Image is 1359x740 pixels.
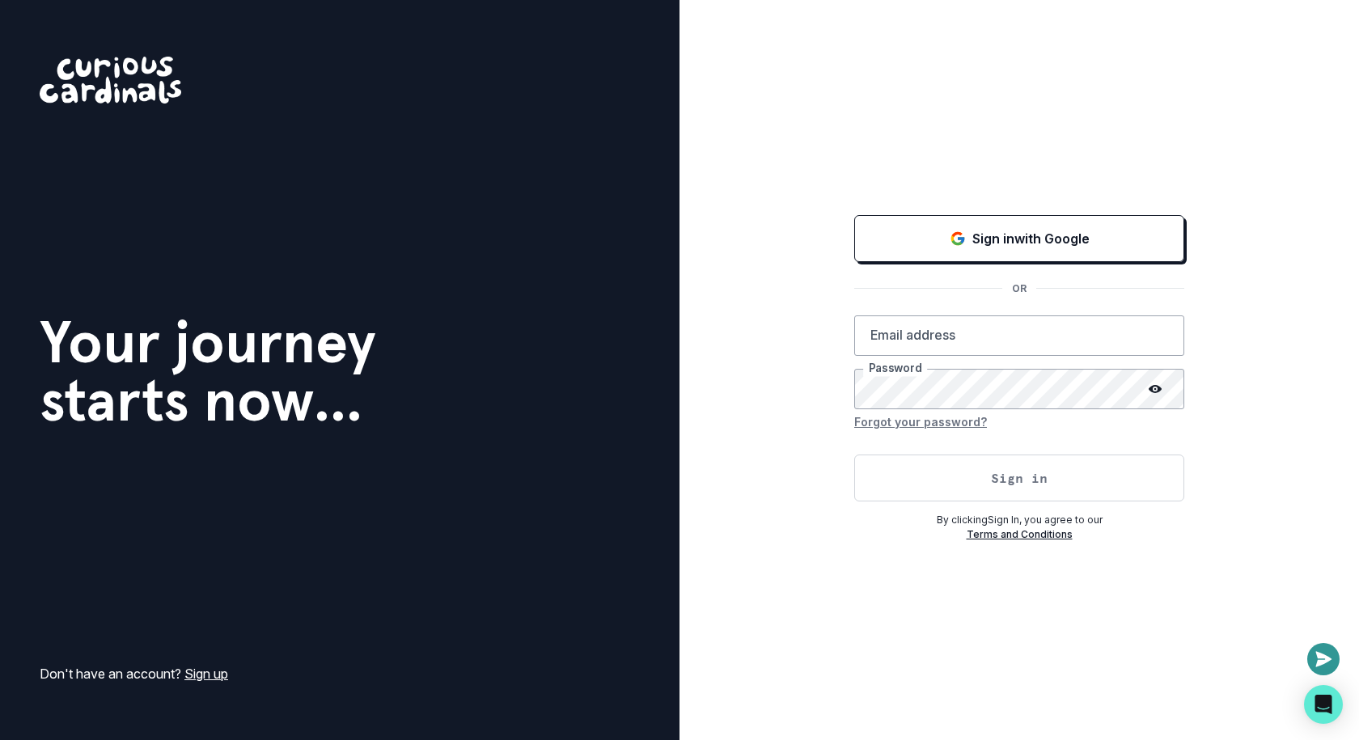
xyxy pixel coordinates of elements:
h1: Your journey starts now... [40,313,376,429]
button: Open or close messaging widget [1307,643,1340,675]
button: Sign in with Google (GSuite) [854,215,1184,262]
p: Sign in with Google [972,229,1090,248]
a: Sign up [184,666,228,682]
p: Don't have an account? [40,664,228,683]
button: Sign in [854,455,1184,501]
p: By clicking Sign In , you agree to our [854,513,1184,527]
img: Curious Cardinals Logo [40,57,181,104]
button: Forgot your password? [854,409,987,435]
a: Terms and Conditions [967,528,1073,540]
p: OR [1002,281,1036,296]
div: Open Intercom Messenger [1304,685,1343,724]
